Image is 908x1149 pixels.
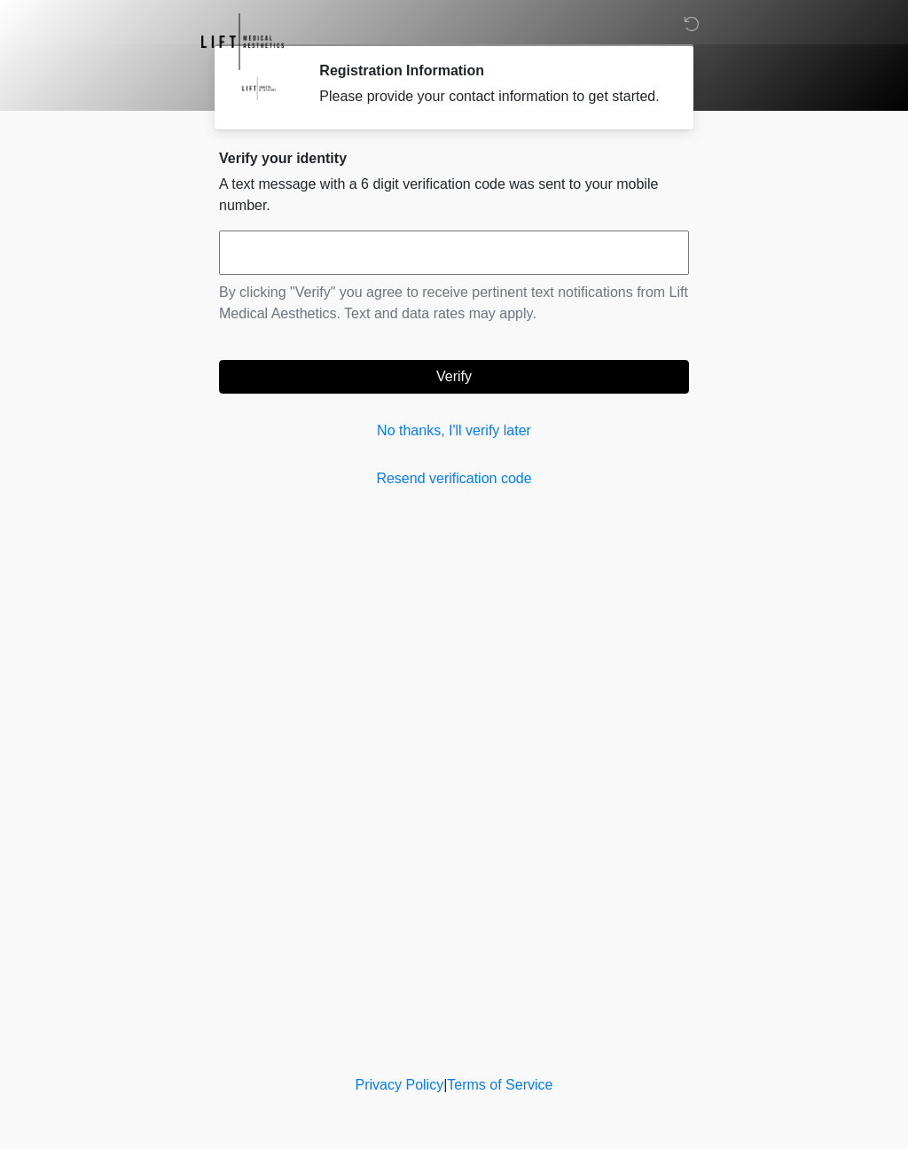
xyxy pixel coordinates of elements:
button: Verify [219,360,689,394]
a: | [443,1077,447,1092]
h2: Verify your identity [219,150,689,167]
img: Lift Medical Aesthetics Logo [201,13,284,70]
a: Resend verification code [219,468,689,489]
a: No thanks, I'll verify later [219,420,689,442]
p: A text message with a 6 digit verification code was sent to your mobile number. [219,174,689,216]
a: Privacy Policy [356,1077,444,1092]
div: Please provide your contact information to get started. [319,86,662,107]
img: Agent Avatar [232,62,286,115]
p: By clicking "Verify" you agree to receive pertinent text notifications from Lift Medical Aestheti... [219,282,689,324]
a: Terms of Service [447,1077,552,1092]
